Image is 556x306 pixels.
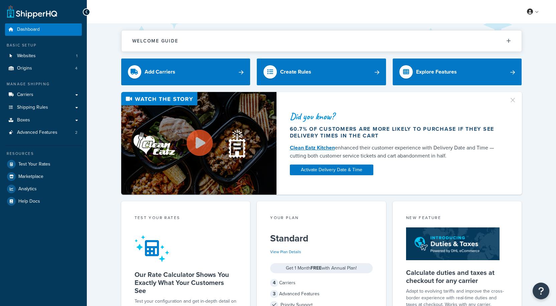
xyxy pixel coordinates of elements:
[270,215,373,222] div: Your Plan
[18,199,40,204] span: Help Docs
[290,126,501,139] div: 60.7% of customers are more likely to purchase if they see delivery times in the cart
[280,67,311,77] div: Create Rules
[76,53,77,59] span: 1
[5,171,82,183] a: Marketplace
[257,59,386,85] a: Create Rules
[290,144,501,160] div: enhanced their customer experience with Delivery Date and Time — cutting both customer service ti...
[17,53,36,59] span: Websites
[18,186,37,192] span: Analytics
[5,126,82,139] li: Advanced Features
[145,67,175,77] div: Add Carriers
[5,114,82,126] a: Boxes
[5,126,82,139] a: Advanced Features2
[416,67,457,77] div: Explore Features
[5,89,82,101] a: Carriers
[17,105,48,110] span: Shipping Rules
[533,283,549,299] button: Open Resource Center
[290,112,501,121] div: Did you know?
[270,249,301,255] a: View Plan Details
[75,66,77,71] span: 4
[270,279,278,287] span: 4
[5,62,82,75] a: Origins4
[270,233,373,244] h5: Standard
[5,195,82,207] a: Help Docs
[5,183,82,195] a: Analytics
[5,151,82,157] div: Resources
[5,158,82,170] a: Test Your Rates
[5,23,82,36] a: Dashboard
[121,59,250,85] a: Add Carriers
[17,117,30,123] span: Boxes
[18,162,50,167] span: Test Your Rates
[270,278,373,288] div: Carriers
[270,263,373,273] div: Get 1 Month with Annual Plan!
[393,59,522,85] a: Explore Features
[135,215,237,222] div: Test your rates
[290,144,335,151] a: Clean Eatz Kitchen
[5,62,82,75] li: Origins
[270,289,373,299] div: Advanced Features
[270,290,278,298] span: 3
[406,269,509,285] h5: Calculate duties and taxes at checkout for any carrier
[122,30,522,52] button: Welcome Guide
[311,265,322,272] strong: FREE
[5,42,82,48] div: Basic Setup
[17,27,40,32] span: Dashboard
[17,130,57,135] span: Advanced Features
[132,38,178,43] h2: Welcome Guide
[135,271,237,295] h5: Our Rate Calculator Shows You Exactly What Your Customers See
[17,66,32,71] span: Origins
[17,92,33,98] span: Carriers
[5,81,82,87] div: Manage Shipping
[5,50,82,62] a: Websites1
[18,174,43,180] span: Marketplace
[290,165,373,175] a: Activate Delivery Date & Time
[5,50,82,62] li: Websites
[406,215,509,222] div: New Feature
[121,92,276,195] img: Video thumbnail
[5,101,82,114] a: Shipping Rules
[75,130,77,135] span: 2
